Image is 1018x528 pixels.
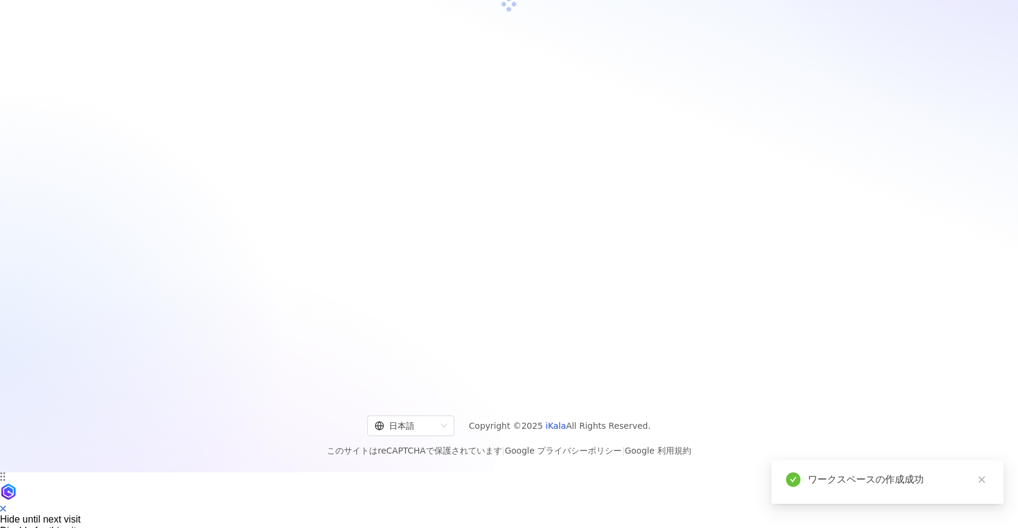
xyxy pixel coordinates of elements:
span: | [622,446,625,455]
span: Copyright © 2025 All Rights Reserved. [469,419,651,433]
span: close [978,475,986,484]
a: iKala [546,421,566,431]
a: Google 利用規約 [625,446,691,455]
a: Google プライバシーポリシー [504,446,622,455]
div: 日本語 [375,416,436,435]
span: このサイトはreCAPTCHAで保護されています [327,443,691,458]
span: check-circle [786,472,801,487]
div: ワークスペースの作成成功 [808,472,989,487]
span: | [502,446,505,455]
